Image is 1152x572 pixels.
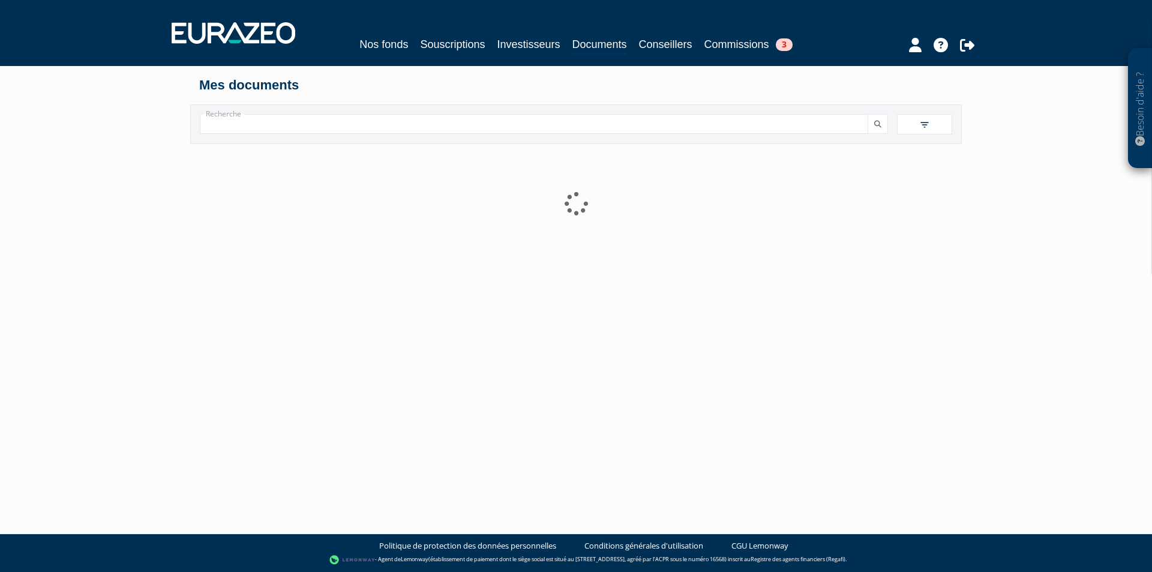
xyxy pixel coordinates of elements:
a: CGU Lemonway [731,540,788,552]
p: Besoin d'aide ? [1133,55,1147,163]
a: Souscriptions [420,36,485,53]
a: Conditions générales d'utilisation [584,540,703,552]
a: Politique de protection des données personnelles [379,540,556,552]
a: Nos fonds [359,36,408,53]
input: Recherche [200,114,868,134]
img: 1732889491-logotype_eurazeo_blanc_rvb.png [172,22,295,44]
h4: Mes documents [199,78,953,92]
span: 3 [776,38,793,51]
img: logo-lemonway.png [329,554,376,566]
div: - Agent de (établissement de paiement dont le siège social est situé au [STREET_ADDRESS], agréé p... [12,554,1140,566]
img: filter.svg [919,119,930,130]
a: Registre des agents financiers (Regafi) [751,556,845,564]
a: Lemonway [401,556,428,564]
a: Investisseurs [497,36,560,53]
a: Documents [572,36,627,55]
a: Conseillers [639,36,692,53]
a: Commissions3 [704,36,793,53]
